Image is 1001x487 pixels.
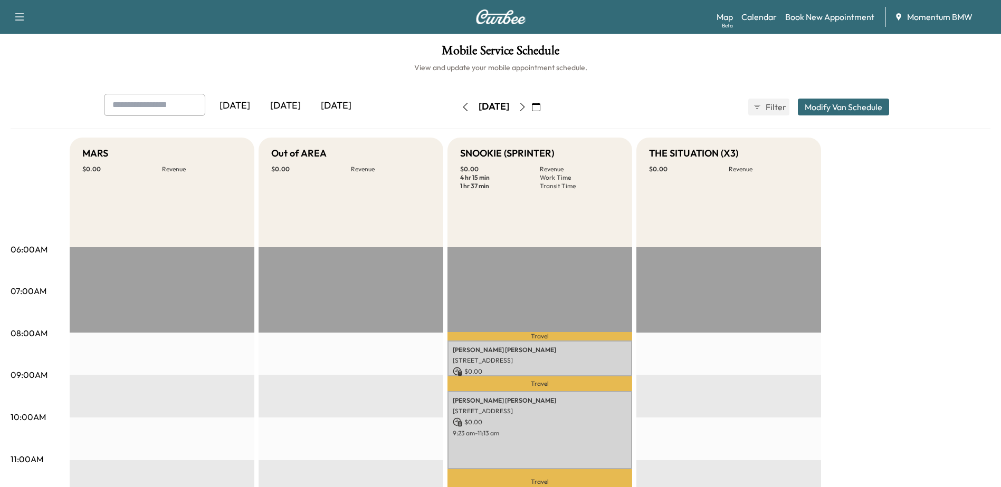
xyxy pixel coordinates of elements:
h6: View and update your mobile appointment schedule. [11,62,990,73]
span: Momentum BMW [907,11,973,23]
p: 11:00AM [11,453,43,465]
p: $ 0.00 [460,165,540,173]
div: [DATE] [209,94,260,118]
p: Transit Time [540,182,619,190]
button: Filter [748,99,789,115]
a: MapBeta [717,11,733,23]
h5: MARS [82,146,108,161]
h5: THE SITUATION (X3) [649,146,738,161]
p: $ 0.00 [649,165,729,173]
img: Curbee Logo [475,9,526,24]
h5: SNOOKIE (SPRINTER) [460,146,554,161]
p: 4 hr 15 min [460,173,540,182]
p: 9:23 am - 11:13 am [453,429,627,437]
a: Book New Appointment [785,11,874,23]
p: Revenue [540,165,619,173]
h5: Out of AREA [271,146,327,161]
p: 08:00AM [11,327,47,339]
div: [DATE] [311,94,361,118]
p: Revenue [351,165,431,173]
p: [STREET_ADDRESS] [453,407,627,415]
p: 09:00AM [11,368,47,381]
p: Revenue [729,165,808,173]
p: $ 0.00 [271,165,351,173]
a: Calendar [741,11,777,23]
p: $ 0.00 [82,165,162,173]
p: [PERSON_NAME] [PERSON_NAME] [453,346,627,354]
p: 1 hr 37 min [460,182,540,190]
p: Travel [447,376,632,391]
p: $ 0.00 [453,367,627,376]
p: 07:00AM [11,285,46,297]
p: Work Time [540,173,619,182]
p: Travel [447,332,632,340]
p: [STREET_ADDRESS] [453,356,627,365]
span: Filter [766,101,785,113]
div: [DATE] [479,100,509,113]
p: Revenue [162,165,242,173]
p: $ 0.00 [453,417,627,427]
p: [PERSON_NAME] [PERSON_NAME] [453,396,627,405]
p: 10:00AM [11,411,46,423]
button: Modify Van Schedule [798,99,889,115]
h1: Mobile Service Schedule [11,44,990,62]
div: [DATE] [260,94,311,118]
div: Beta [722,22,733,30]
p: 06:00AM [11,243,47,256]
